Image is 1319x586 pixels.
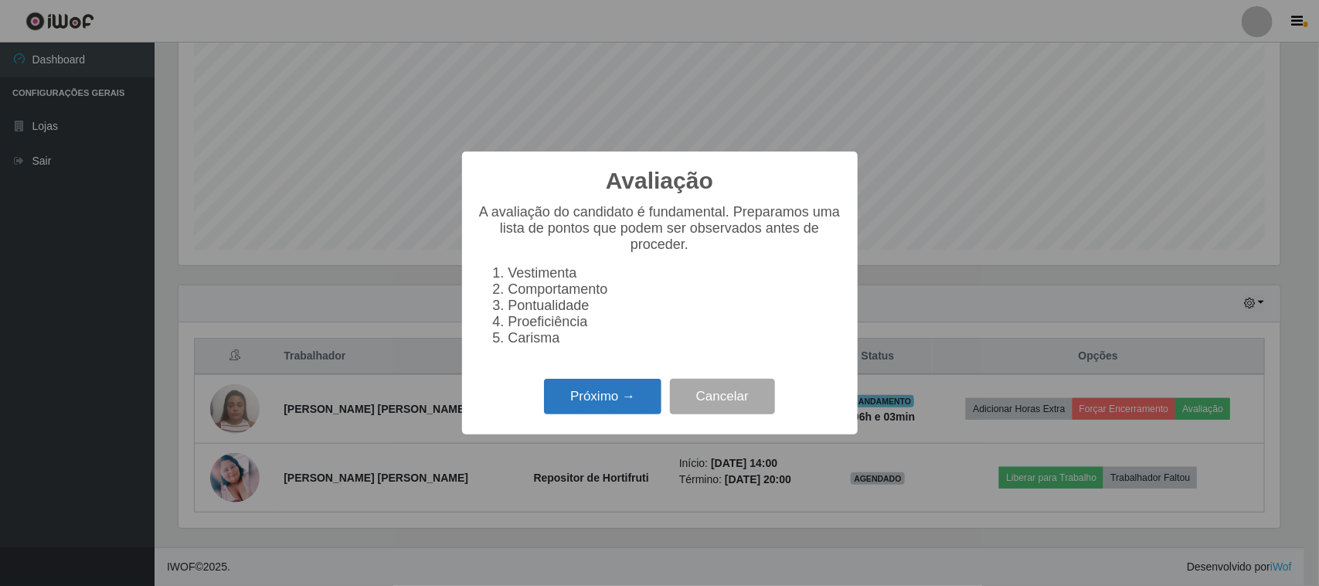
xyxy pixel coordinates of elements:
[508,281,842,298] li: Comportamento
[478,204,842,253] p: A avaliação do candidato é fundamental. Preparamos uma lista de pontos que podem ser observados a...
[544,379,661,415] button: Próximo →
[508,298,842,314] li: Pontualidade
[508,265,842,281] li: Vestimenta
[508,330,842,346] li: Carisma
[508,314,842,330] li: Proeficiência
[670,379,775,415] button: Cancelar
[606,167,713,195] h2: Avaliação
